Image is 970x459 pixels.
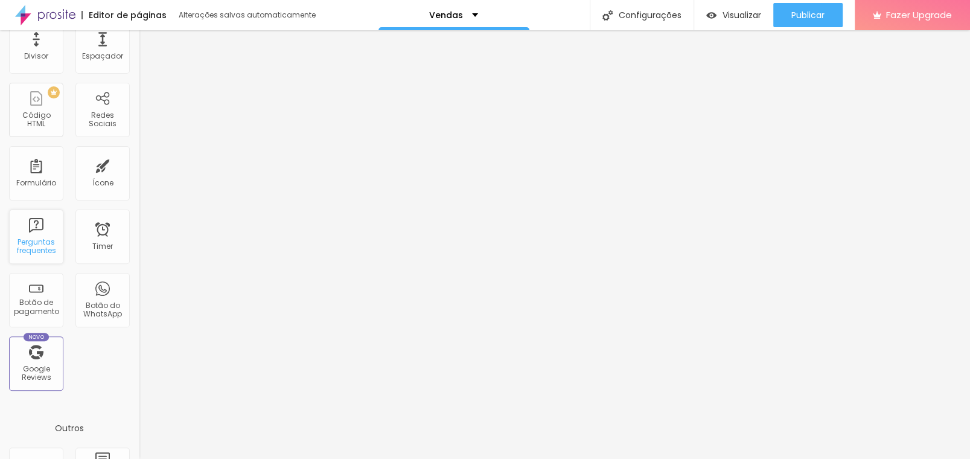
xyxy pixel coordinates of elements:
img: view-1.svg [706,10,716,21]
div: Perguntas frequentes [12,238,60,255]
iframe: Editor [139,30,970,459]
p: Vendas [429,11,463,19]
span: Visualizar [723,10,761,20]
button: Visualizar [694,3,773,27]
span: Publicar [791,10,825,20]
div: Formulário [16,179,56,187]
button: Publicar [773,3,843,27]
div: Código HTML [12,111,60,129]
div: Botão de pagamento [12,298,60,316]
div: Divisor [24,52,48,60]
div: Redes Sociais [78,111,126,129]
div: Alterações salvas automaticamente [179,11,317,19]
div: Ícone [92,179,113,187]
div: Timer [92,242,113,251]
div: Editor de páginas [81,11,167,19]
div: Botão do WhatsApp [78,301,126,319]
div: Novo [24,333,49,341]
img: Icone [602,10,613,21]
span: Fazer Upgrade [886,10,952,20]
div: Espaçador [82,52,123,60]
div: Google Reviews [12,365,60,382]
